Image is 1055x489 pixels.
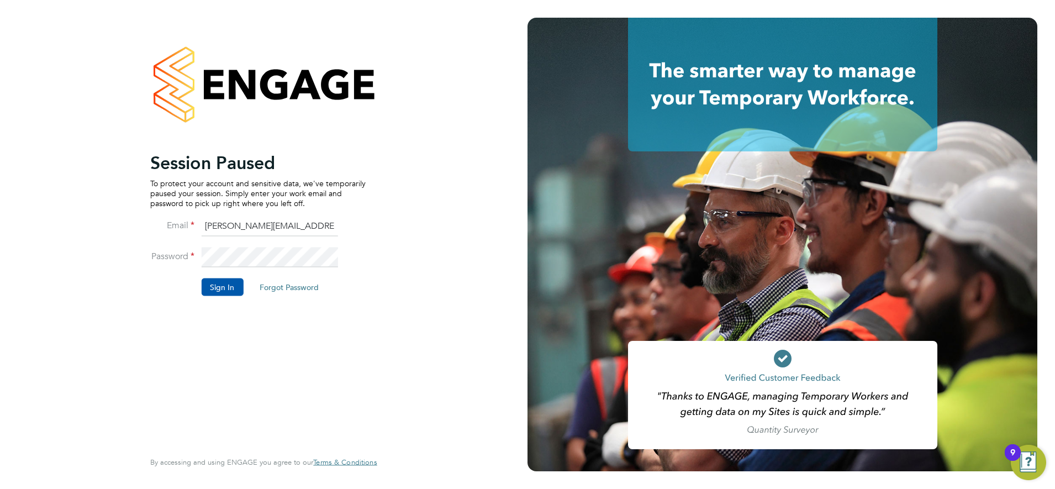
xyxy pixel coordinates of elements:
button: Open Resource Center, 9 new notifications [1011,445,1046,480]
button: Forgot Password [251,278,328,296]
a: Terms & Conditions [313,458,377,467]
p: To protect your account and sensitive data, we've temporarily paused your session. Simply enter y... [150,178,366,208]
label: Email [150,219,194,231]
label: Password [150,250,194,262]
div: 9 [1010,453,1015,467]
button: Sign In [201,278,243,296]
span: Terms & Conditions [313,458,377,467]
h2: Session Paused [150,151,366,173]
input: Enter your work email... [201,217,337,236]
span: By accessing and using ENGAGE you agree to our [150,458,377,467]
